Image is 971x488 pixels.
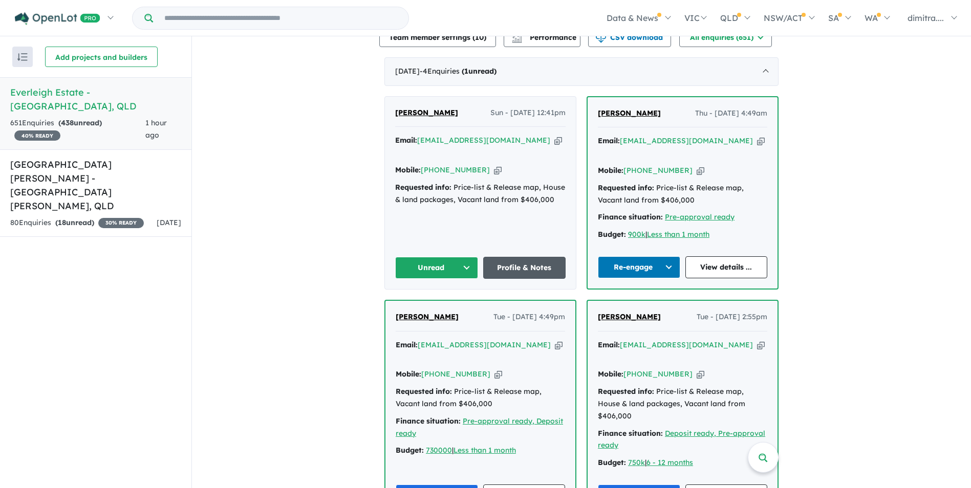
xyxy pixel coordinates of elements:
[396,446,424,455] strong: Budget:
[15,12,100,25] img: Openlot PRO Logo White
[396,311,459,323] a: [PERSON_NAME]
[395,257,478,279] button: Unread
[61,118,74,127] span: 438
[598,429,765,450] u: Deposit ready, Pre-approval ready
[598,107,661,120] a: [PERSON_NAME]
[483,257,566,279] a: Profile & Notes
[679,27,772,47] button: All enquiries (651)
[395,136,417,145] strong: Email:
[695,107,767,120] span: Thu - [DATE] 4:49am
[628,458,645,467] a: 750k
[697,165,704,176] button: Copy
[395,183,451,192] strong: Requested info:
[10,217,144,229] div: 80 Enquir ies
[598,387,654,396] strong: Requested info:
[598,229,767,241] div: |
[908,13,944,23] span: dimitra....
[598,230,626,239] strong: Budget:
[475,33,484,42] span: 10
[155,7,406,29] input: Try estate name, suburb, builder or developer
[647,230,709,239] a: Less than 1 month
[554,135,562,146] button: Copy
[512,36,522,42] img: bar-chart.svg
[757,340,765,350] button: Copy
[665,212,735,221] a: Pre-approval ready
[55,218,94,227] strong: ( unread)
[598,311,661,323] a: [PERSON_NAME]
[10,158,181,213] h5: [GEOGRAPHIC_DATA][PERSON_NAME] - [GEOGRAPHIC_DATA][PERSON_NAME] , QLD
[598,212,663,221] strong: Finance situation:
[598,256,680,278] button: Re-engage
[598,458,626,467] strong: Budget:
[646,458,693,467] a: 6 - 12 months
[14,130,60,141] span: 40 % READY
[598,182,767,207] div: Price-list & Release map, Vacant land from $406,000
[462,66,497,76] strong: ( unread)
[697,311,767,323] span: Tue - [DATE] 2:55pm
[420,66,497,76] span: - 4 Enquir ies
[45,47,158,67] button: Add projects and builders
[513,33,576,42] span: Performance
[454,446,516,455] a: Less than 1 month
[598,108,661,118] span: [PERSON_NAME]
[757,136,765,146] button: Copy
[395,108,458,117] span: [PERSON_NAME]
[620,136,753,145] a: [EMAIL_ADDRESS][DOMAIN_NAME]
[598,369,623,379] strong: Mobile:
[598,340,620,349] strong: Email:
[384,57,779,86] div: [DATE]
[598,457,767,469] div: |
[494,369,502,380] button: Copy
[58,218,66,227] span: 18
[58,118,102,127] strong: ( unread)
[494,165,502,175] button: Copy
[464,66,468,76] span: 1
[598,386,767,422] div: Price-list & Release map, House & land packages, Vacant land from $406,000
[396,445,565,457] div: |
[426,446,452,455] a: 730000
[685,256,768,278] a: View details ...
[395,165,421,174] strong: Mobile:
[379,27,496,47] button: Team member settings (10)
[598,166,623,175] strong: Mobile:
[598,183,654,192] strong: Requested info:
[145,118,167,140] span: 1 hour ago
[588,27,671,47] button: CSV download
[395,107,458,119] a: [PERSON_NAME]
[396,416,461,426] strong: Finance situation:
[620,340,753,349] a: [EMAIL_ADDRESS][DOMAIN_NAME]
[493,311,565,323] span: Tue - [DATE] 4:49pm
[417,136,550,145] a: [EMAIL_ADDRESS][DOMAIN_NAME]
[396,416,563,438] a: Pre-approval ready, Deposit ready
[396,386,565,410] div: Price-list & Release map, Vacant land from $406,000
[10,117,145,142] div: 651 Enquir ies
[418,340,551,349] a: [EMAIL_ADDRESS][DOMAIN_NAME]
[157,218,181,227] span: [DATE]
[598,312,661,321] span: [PERSON_NAME]
[396,312,459,321] span: [PERSON_NAME]
[596,33,606,43] img: download icon
[98,218,144,228] span: 30 % READY
[623,369,693,379] a: [PHONE_NUMBER]
[421,165,490,174] a: [PHONE_NUMBER]
[504,27,580,47] button: Performance
[628,230,645,239] a: 900k
[395,182,566,206] div: Price-list & Release map, House & land packages, Vacant land from $406,000
[598,136,620,145] strong: Email:
[17,53,28,61] img: sort.svg
[555,340,563,350] button: Copy
[396,340,418,349] strong: Email:
[598,429,663,438] strong: Finance situation:
[396,387,452,396] strong: Requested info:
[396,369,421,379] strong: Mobile:
[421,369,490,379] a: [PHONE_NUMBER]
[697,369,704,380] button: Copy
